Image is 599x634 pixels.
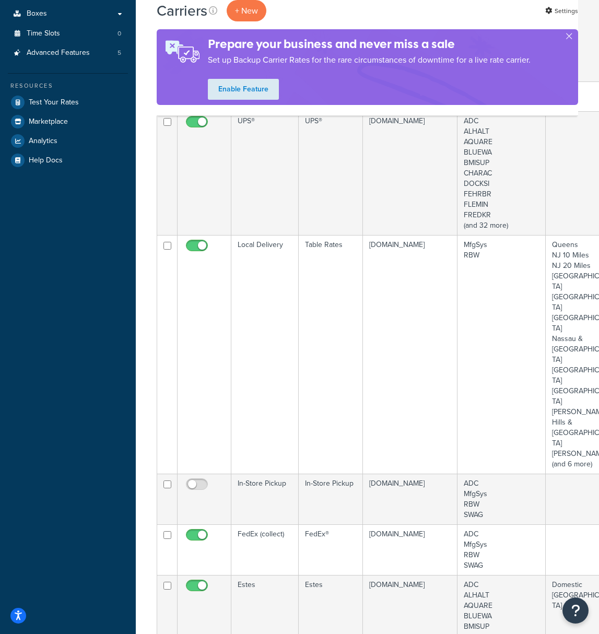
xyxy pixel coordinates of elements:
[157,29,208,74] img: ad-rules-rateshop-fe6ec290ccb7230408bd80ed9643f0289d75e0ffd9eb532fc0e269fcd187b520.png
[457,474,546,524] td: ADC MfgSys RBW SWAG
[8,81,128,90] div: Resources
[8,24,128,43] a: Time Slots 0
[8,43,128,63] a: Advanced Features 5
[8,151,128,170] a: Help Docs
[118,49,121,57] span: 5
[8,112,128,131] a: Marketplace
[363,235,457,474] td: [DOMAIN_NAME]
[157,1,207,21] h1: Carriers
[363,474,457,524] td: [DOMAIN_NAME]
[27,29,60,38] span: Time Slots
[8,4,128,24] a: Boxes
[118,29,121,38] span: 0
[29,137,57,146] span: Analytics
[29,118,68,126] span: Marketplace
[8,24,128,43] li: Time Slots
[231,524,299,575] td: FedEx (collect)
[457,524,546,575] td: ADC MfgSys RBW SWAG
[299,235,363,474] td: Table Rates
[363,524,457,575] td: [DOMAIN_NAME]
[29,156,63,165] span: Help Docs
[562,597,589,624] button: Open Resource Center
[27,49,90,57] span: Advanced Features
[231,474,299,524] td: In-Store Pickup
[8,132,128,150] a: Analytics
[457,111,546,235] td: ADC ALHALT AQUARE BLUEWA BMISUP CHARAC DOCKSI FEHRBR FLEMIN FREDKR (and 32 more)
[231,111,299,235] td: UPS®
[299,111,363,235] td: UPS®
[208,36,531,53] h4: Prepare your business and never miss a sale
[208,53,531,67] p: Set up Backup Carrier Rates for the rare circumstances of downtime for a live rate carrier.
[8,93,128,112] a: Test Your Rates
[8,43,128,63] li: Advanced Features
[29,98,79,107] span: Test Your Rates
[545,4,578,18] a: Settings
[299,524,363,575] td: FedEx®
[457,235,546,474] td: MfgSys RBW
[299,474,363,524] td: In-Store Pickup
[363,111,457,235] td: [DOMAIN_NAME]
[208,79,279,100] a: Enable Feature
[27,9,47,18] span: Boxes
[231,235,299,474] td: Local Delivery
